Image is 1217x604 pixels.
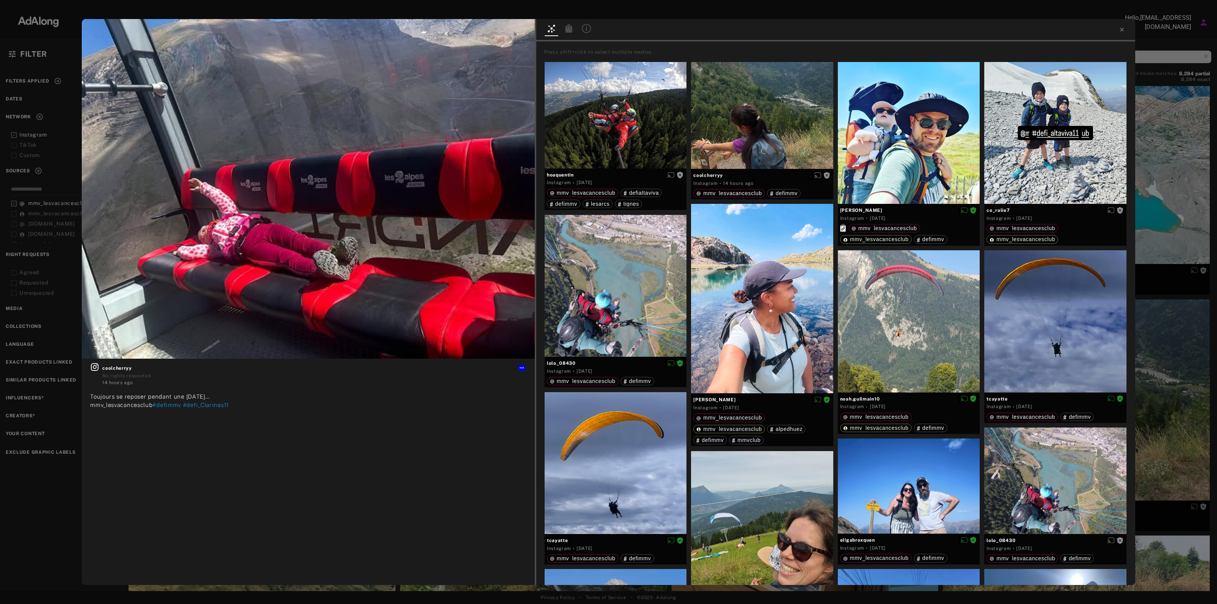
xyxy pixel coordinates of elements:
time: 2025-08-20T18:05:40.000Z [102,380,133,385]
button: Disable diffusion on this media [812,396,823,404]
div: mmv_lesvacancesclub [990,237,1055,242]
span: Rights agreed [1117,396,1123,401]
time: 2025-08-17T20:03:36.000Z [870,216,886,221]
div: Instagram [547,368,571,375]
div: mmv_lesvacancesclub [990,414,1055,420]
div: mmv_lesvacancesclub [550,556,615,561]
span: · [720,405,721,411]
div: Instagram [987,545,1010,552]
div: defialtaviva [624,190,659,196]
button: Disable diffusion on this media [665,536,677,544]
button: Disable diffusion on this media [958,536,970,544]
time: 2025-08-17T06:08:03.000Z [1016,216,1032,221]
span: · [866,215,868,221]
span: mmv_lesvacancesclub [996,555,1055,561]
span: · [573,545,575,552]
span: defialtaviva [629,190,659,196]
time: 2025-08-14T07:37:59.000Z [577,546,593,551]
div: Instagram [547,545,571,552]
div: defimmv [1063,556,1091,561]
div: defimmv [770,191,798,196]
div: Instagram [987,403,1010,410]
span: Rights not requested [1117,537,1123,543]
div: defimmv [917,555,944,561]
div: Instagram [693,180,717,187]
span: · [573,180,575,186]
button: Enable diffusion on this media [1105,206,1117,214]
span: Toujours se reposer pendant une [DATE]… mmv_lesvacancesclub [90,393,209,408]
div: Instagram [840,403,864,410]
span: · [1013,404,1015,410]
span: · [1013,545,1015,552]
span: Rights not requested [823,172,830,178]
span: alpedhuez [775,426,802,432]
div: lesarcs [586,201,610,207]
img: 535459430_18525480418002696_3193232309928977101_n.jpg [82,19,535,359]
span: No rights requested [102,373,151,378]
div: Instagram [547,179,571,186]
div: mmv_lesvacancesclub [852,226,917,231]
span: Rights agreed [970,396,977,401]
div: mmv_lesvacancesclub [550,378,615,384]
span: defimmv [629,378,651,384]
span: · [866,404,868,410]
div: defimmv [917,425,944,431]
span: · [573,368,575,374]
span: mmv_lesvacancesclub [850,414,909,420]
span: mmv_lesvacancesclub [850,236,909,242]
div: mmv_lesvacancesclub [843,555,909,561]
span: defimmv [702,437,724,443]
span: Rights agreed [677,360,683,366]
button: Disable diffusion on this media [665,359,677,367]
button: Disable diffusion on this media [958,395,970,403]
div: alpedhuez [770,426,802,432]
span: defimmv [922,555,944,561]
span: defimmv [922,425,944,431]
span: Rights agreed [970,207,977,213]
div: defimmv [917,237,944,242]
span: defimmv [1069,414,1091,420]
span: tcayatte [547,537,685,544]
time: 2025-08-14T09:25:27.000Z [870,404,886,409]
span: · [866,545,868,551]
button: Enable diffusion on this media [665,171,677,179]
span: mmv_lesvacancesclub [703,190,762,196]
div: mmv_lesvacancesclub [990,556,1055,561]
span: mmv_lesvacancesclub [557,378,615,384]
time: 2025-08-14T07:37:59.000Z [1016,404,1032,409]
div: mmv_lesvacancesclub [843,425,909,431]
span: [PERSON_NAME] [840,207,978,214]
span: noah.guilmain10 [840,396,978,402]
iframe: Chat Widget [1179,567,1217,604]
span: Rights agreed [677,537,683,543]
time: 2025-08-16T15:32:35.000Z [723,405,739,410]
span: lolo_08430 [987,537,1124,544]
div: Instagram [693,404,717,411]
span: mmvclub [737,437,761,443]
span: #defi_Clarines11 [183,402,229,408]
span: coolcherryy [693,172,831,179]
span: tcayatte [987,396,1124,402]
div: Press shift+click to select multiple medias [544,48,1133,56]
div: mmv_lesvacancesclub [696,415,762,420]
span: defimmv [629,555,651,561]
div: defimmv [550,201,577,207]
span: mmv_lesvacancesclub [850,555,909,561]
span: coolcherryy [102,365,526,372]
time: 2025-08-20T18:04:53.000Z [723,181,753,186]
span: [PERSON_NAME] [693,396,831,403]
span: hoaquentin [547,172,685,178]
span: #defimmv [153,402,181,408]
span: tignes [623,201,639,207]
div: Instagram [840,215,864,222]
span: defimmv [775,190,798,196]
button: Disable diffusion on this media [1105,395,1117,403]
div: defimmv [696,437,724,443]
span: mmv_lesvacancesclub [703,415,762,421]
div: mmv_lesvacancesclub [550,190,615,196]
div: Instagram [987,215,1010,222]
span: defimmv [922,236,944,242]
span: · [720,180,721,186]
span: mmv_lesvacancesclub [996,236,1055,242]
span: Rights not requested [1117,207,1123,213]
